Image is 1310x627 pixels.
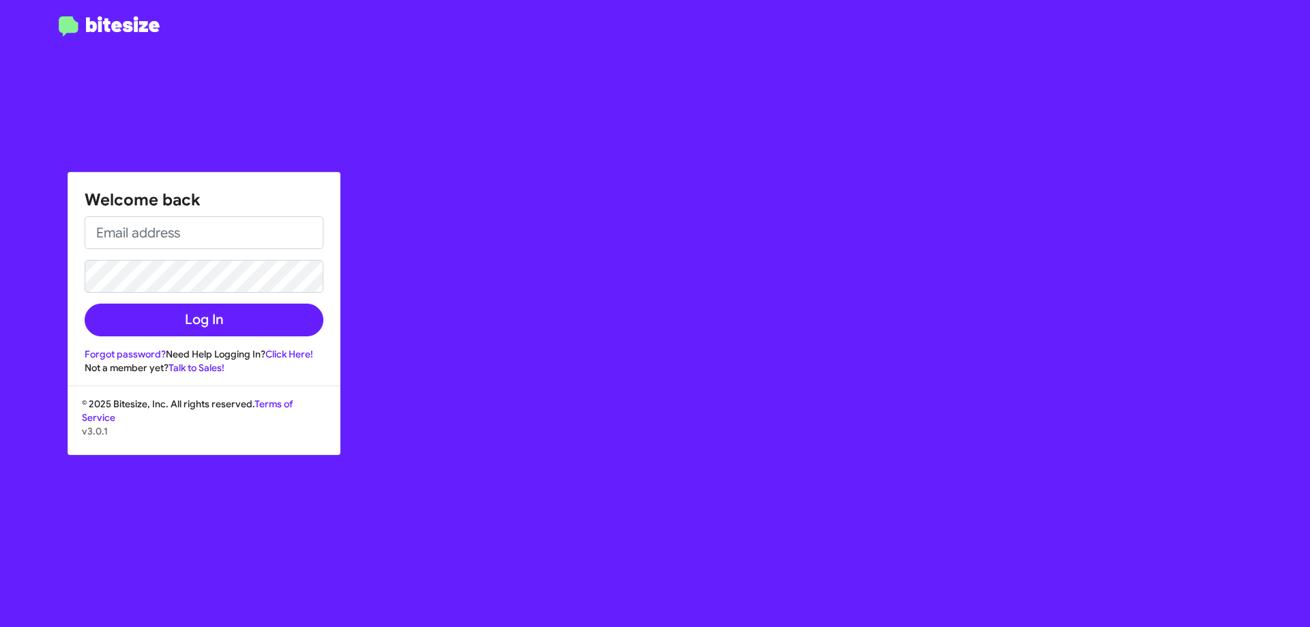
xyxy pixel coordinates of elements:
div: Not a member yet? [85,361,323,375]
p: v3.0.1 [82,424,326,438]
div: Need Help Logging In? [85,347,323,361]
input: Email address [85,216,323,249]
button: Log In [85,304,323,336]
a: Click Here! [265,348,313,360]
div: © 2025 Bitesize, Inc. All rights reserved. [68,397,340,454]
h1: Welcome back [85,189,323,211]
a: Talk to Sales! [169,362,224,374]
a: Forgot password? [85,348,166,360]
